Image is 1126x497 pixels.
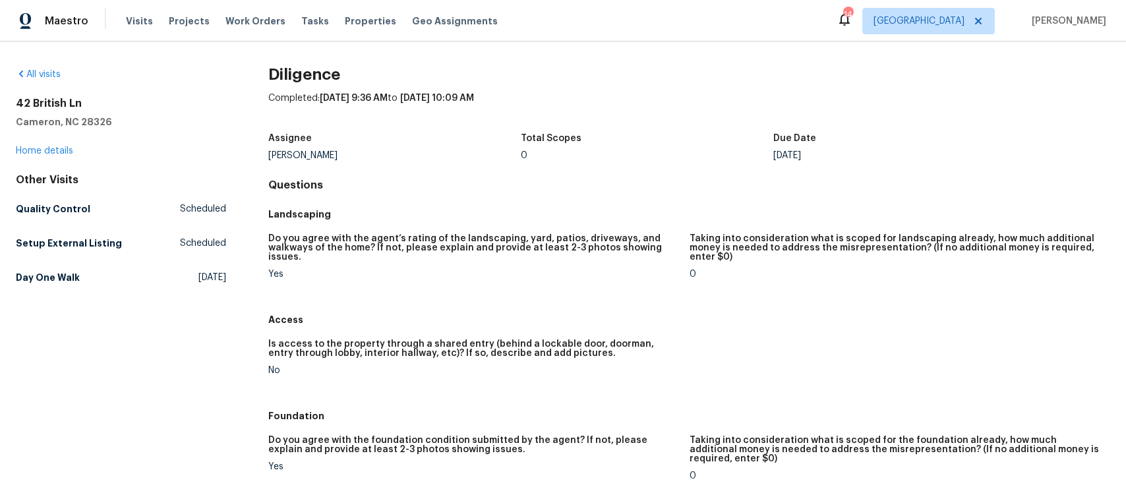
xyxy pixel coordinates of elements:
span: Visits [126,15,153,28]
span: Properties [345,15,396,28]
h5: Day One Walk [16,271,80,284]
div: [DATE] [773,151,1026,160]
a: Quality ControlScheduled [16,197,226,221]
div: Other Visits [16,173,226,187]
div: 0 [690,270,1100,279]
h5: Is access to the property through a shared entry (behind a lockable door, doorman, entry through ... [268,339,678,358]
span: Scheduled [180,202,226,216]
h5: Cameron, NC 28326 [16,115,226,129]
h5: Do you agree with the agent’s rating of the landscaping, yard, patios, driveways, and walkways of... [268,234,678,262]
span: Maestro [45,15,88,28]
h5: Taking into consideration what is scoped for the foundation already, how much additional money is... [690,436,1100,463]
a: Setup External ListingScheduled [16,231,226,255]
span: [PERSON_NAME] [1026,15,1106,28]
div: Yes [268,270,678,279]
div: No [268,366,678,375]
span: Geo Assignments [412,15,498,28]
span: [DATE] 10:09 AM [400,94,474,103]
h5: Total Scopes [521,134,581,143]
a: All visits [16,70,61,79]
h2: Diligence [268,68,1110,81]
span: [DATE] 9:36 AM [320,94,388,103]
div: 14 [843,8,852,21]
a: Home details [16,146,73,156]
h5: Do you agree with the foundation condition submitted by the agent? If not, please explain and pro... [268,436,678,454]
div: [PERSON_NAME] [268,151,521,160]
div: 0 [521,151,773,160]
h4: Questions [268,179,1110,192]
h5: Landscaping [268,208,1110,221]
span: [GEOGRAPHIC_DATA] [874,15,964,28]
span: Work Orders [225,15,285,28]
h5: Setup External Listing [16,237,122,250]
h5: Access [268,313,1110,326]
div: 0 [690,471,1100,481]
span: Tasks [301,16,329,26]
span: Scheduled [180,237,226,250]
div: Yes [268,462,678,471]
h2: 42 British Ln [16,97,226,110]
h5: Taking into consideration what is scoped for landscaping already, how much additional money is ne... [690,234,1100,262]
h5: Foundation [268,409,1110,423]
h5: Quality Control [16,202,90,216]
div: Completed: to [268,92,1110,126]
span: Projects [169,15,210,28]
h5: Assignee [268,134,312,143]
span: [DATE] [198,271,226,284]
h5: Due Date [773,134,816,143]
a: Day One Walk[DATE] [16,266,226,289]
